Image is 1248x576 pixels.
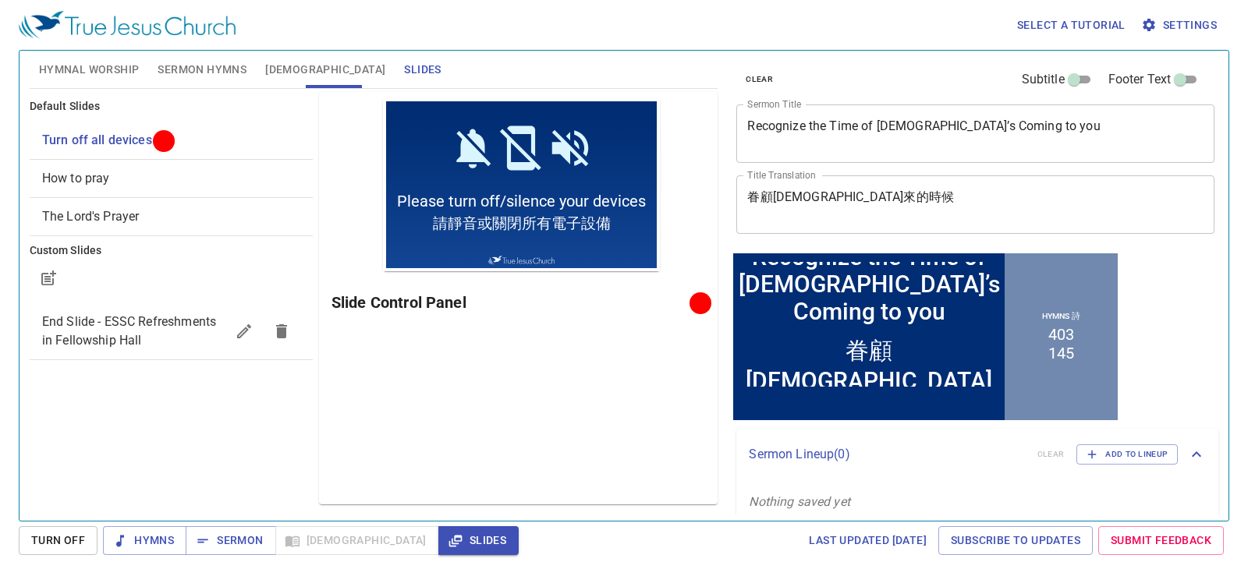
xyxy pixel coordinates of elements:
[1144,16,1217,35] span: Settings
[186,526,275,555] button: Sermon
[312,61,350,72] p: Hymns 詩
[736,70,782,89] button: clear
[103,526,186,555] button: Hymns
[198,531,263,550] span: Sermon
[42,209,140,224] span: [object Object]
[331,290,695,315] h6: Slide Control Panel
[951,531,1080,550] span: Subscribe to Updates
[1022,70,1065,89] span: Subtitle
[30,160,313,197] div: How to pray
[747,189,1204,219] textarea: 眷顧[DEMOGRAPHIC_DATA]來的時候
[30,98,313,115] h6: Default Slides
[42,314,216,348] span: End Slide - ESSC Refreshments in Fellowship Hall
[451,531,506,550] span: Slides
[1098,526,1224,555] a: Submit Feedback
[1087,447,1168,461] span: Add to Lineup
[1138,11,1223,40] button: Settings
[31,531,85,550] span: Turn Off
[265,60,385,80] span: [DEMOGRAPHIC_DATA]
[1017,16,1126,35] span: Select a tutorial
[404,60,441,80] span: Slides
[14,94,263,112] span: Please turn off/silence your devices
[730,250,1121,423] iframe: from-child
[809,531,927,550] span: Last updated [DATE]
[318,75,344,94] li: 403
[1011,11,1132,40] button: Select a tutorial
[736,429,1218,480] div: Sermon Lineup(0)clearAdd to Lineup
[1111,531,1211,550] span: Submit Feedback
[19,526,97,555] button: Turn Off
[30,198,313,235] div: The Lord's Prayer
[438,526,519,555] button: Slides
[42,133,152,147] span: [object Object]
[1108,70,1172,89] span: Footer Text
[30,303,313,359] div: End Slide - ESSC Refreshments in Fellowship Hall
[105,157,172,166] img: True Jesus Church
[42,171,110,186] span: [object Object]
[6,85,271,176] div: 眷顧[DEMOGRAPHIC_DATA]來的時候
[749,494,850,509] i: Nothing saved yet
[803,526,933,555] a: Last updated [DATE]
[19,11,236,39] img: True Jesus Church
[1076,444,1178,465] button: Add to Lineup
[115,531,174,550] span: Hymns
[318,94,344,112] li: 145
[30,242,313,260] h6: Custom Slides
[747,118,1204,148] textarea: Recognize the Time of [DEMOGRAPHIC_DATA]’s Coming to you
[39,60,140,80] span: Hymnal Worship
[30,122,313,159] div: Turn off all devices
[749,445,1024,464] p: Sermon Lineup ( 0 )
[746,72,773,87] span: clear
[50,115,228,136] span: 請靜音或關閉所有電子設備
[938,526,1093,555] a: Subscribe to Updates
[158,60,246,80] span: Sermon Hymns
